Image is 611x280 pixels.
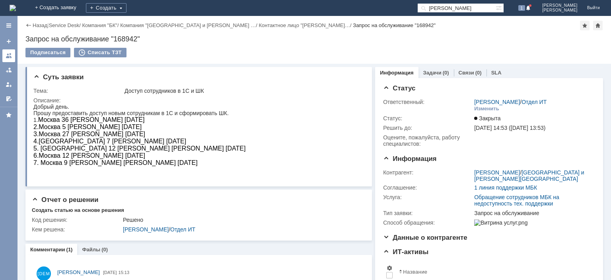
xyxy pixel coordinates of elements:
[49,22,80,28] a: Service Desk
[32,226,121,233] div: Кем решена:
[383,184,473,191] div: Соглашение:
[2,35,15,48] a: Создать заявку
[593,21,603,30] div: Сделать домашней страницей
[383,210,473,216] div: Тип заявки:
[30,247,65,253] a: Комментарии
[57,268,100,276] a: [PERSON_NAME]
[491,70,502,76] a: SLA
[57,269,100,275] span: [PERSON_NAME]
[82,22,120,28] div: /
[103,270,117,275] span: [DATE]
[32,217,121,223] div: Код решения:
[123,226,361,233] div: /
[383,155,436,163] span: Информация
[383,99,473,105] div: Ответственный:
[474,219,527,226] img: Витрина услуг.png
[518,5,525,11] span: 1
[353,22,436,28] div: Запрос на обслуживание "168942"
[496,4,504,11] span: Расширенный поиск
[49,22,82,28] div: /
[383,194,473,200] div: Услуга:
[33,73,84,81] span: Суть заявки
[386,265,393,271] span: Настройки
[123,226,169,233] a: [PERSON_NAME]
[443,70,449,76] div: (0)
[383,125,473,131] div: Решить до:
[119,270,130,275] span: 15:13
[474,99,520,105] a: [PERSON_NAME]
[32,207,124,213] div: Создать статью на основе решения
[383,234,467,241] span: Данные о контрагенте
[474,106,499,112] div: Изменить
[66,247,73,253] div: (1)
[2,78,15,91] a: Мои заявки
[474,115,500,121] span: Закрыта
[383,84,415,92] span: Статус
[2,92,15,105] a: Мои согласования
[2,64,15,76] a: Заявки в моей ответственности
[383,219,473,226] div: Способ обращения:
[82,22,117,28] a: Компания "БК"
[474,125,545,131] span: [DATE] 14:53 ([DATE] 13:53)
[82,247,100,253] a: Файлы
[474,169,584,182] a: [GEOGRAPHIC_DATA] и [PERSON_NAME][GEOGRAPHIC_DATA]
[383,248,428,256] span: ИТ-активы
[383,134,473,147] div: Oцените, пожалуйста, работу специалистов:
[259,22,353,28] div: /
[47,22,49,28] div: |
[170,226,195,233] a: Отдел ИТ
[383,169,473,176] div: Контрагент:
[10,5,16,11] img: logo
[125,88,361,94] div: Доступ сотрудников в 1С и ШК
[459,70,474,76] a: Связи
[474,99,547,105] div: /
[120,22,259,28] div: /
[383,115,473,121] div: Статус:
[474,210,591,216] div: Запрос на обслуживание
[33,97,362,104] div: Описание:
[33,88,123,94] div: Тема:
[542,3,578,8] span: [PERSON_NAME]
[101,247,108,253] div: (0)
[25,35,603,43] div: Запрос на обслуживание "168942"
[542,8,578,13] span: [PERSON_NAME]
[33,22,47,28] a: Назад
[474,169,520,176] a: [PERSON_NAME]
[2,49,15,62] a: Заявки на командах
[521,99,547,105] a: Отдел ИТ
[474,184,537,191] a: 1 линия поддержки МБК
[86,3,126,13] div: Создать
[10,5,16,11] a: Перейти на домашнюю страницу
[380,70,413,76] a: Информация
[123,217,361,223] div: Решено
[32,196,98,204] span: Отчет о решении
[580,21,590,30] div: Добавить в избранное
[403,269,427,275] div: Название
[474,169,591,182] div: /
[474,194,559,207] a: Обращение сотрудников МБК на недоступность тех. поддержки
[475,70,482,76] div: (0)
[120,22,256,28] a: Компания "[GEOGRAPHIC_DATA] и [PERSON_NAME] …
[5,13,111,20] span: Москва 36 [PERSON_NAME] [DATE]
[259,22,350,28] a: Контактное лицо "[PERSON_NAME]…
[423,70,442,76] a: Задачи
